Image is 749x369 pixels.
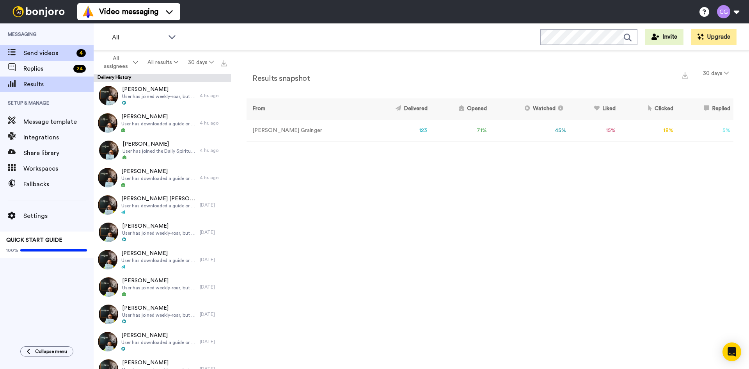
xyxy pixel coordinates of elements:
[200,257,227,263] div: [DATE]
[143,55,183,70] button: All results
[23,148,94,158] span: Share library
[23,117,94,127] span: Message template
[365,120,430,141] td: 123
[365,98,430,120] th: Delivered
[82,5,94,18] img: vm-color.svg
[122,222,196,230] span: [PERSON_NAME]
[94,191,231,219] a: [PERSON_NAME] [PERSON_NAME] [PERSON_NAME]User has downloaded a guide or filled out a form that is...
[99,223,118,242] img: 3fb8a1cf-a279-4c2e-be3b-2386396373ed-thumb.jpg
[94,219,231,246] a: [PERSON_NAME]User has joined weekly-roar, but is not in Mighty Networks.[DATE]
[94,301,231,328] a: [PERSON_NAME]User has joined weekly-roar, but is not in Mighty Networks.[DATE]
[122,359,196,367] span: [PERSON_NAME]
[94,328,231,355] a: [PERSON_NAME]User has downloaded a guide or filled out a form that is not Weekly Roar, 30 Days or...
[121,257,196,264] span: User has downloaded a guide or filled out a form that is not Weekly Roar, 30 Days or Assessment, ...
[122,230,196,236] span: User has joined weekly-roar, but is not in Mighty Networks.
[112,33,164,42] span: All
[23,180,94,189] span: Fallbacks
[121,113,196,121] span: [PERSON_NAME]
[98,250,117,269] img: 58fc353f-a042-42aa-bc0d-5589b5bab40f-thumb.jpg
[95,52,143,73] button: All assignees
[98,332,117,351] img: 2228302e-426a-4df4-abd5-f69e6bcdcdb2-thumb.jpg
[76,49,86,57] div: 4
[698,66,733,80] button: 30 days
[94,74,231,82] div: Delivery History
[35,348,67,355] span: Collapse menu
[569,98,619,120] th: Liked
[722,342,741,361] div: Open Intercom Messenger
[6,237,62,243] span: QUICK START GUIDE
[247,74,310,83] h2: Results snapshot
[6,247,18,253] span: 100%
[94,82,231,109] a: [PERSON_NAME]User has joined weekly-roar, but is not in Mighty Networks.4 hr. ago
[431,98,490,120] th: Opened
[122,304,196,312] span: [PERSON_NAME]
[122,148,196,154] span: User has joined the Daily Spiritual Kick Off
[122,277,196,285] span: [PERSON_NAME]
[23,48,73,58] span: Send videos
[691,29,737,45] button: Upgrade
[121,203,196,209] span: User has downloaded a guide or filled out a form that is not Weekly Roar, 30 Days or Assessment, ...
[200,229,227,235] div: [DATE]
[200,120,227,126] div: 4 hr. ago
[569,120,619,141] td: 15 %
[247,98,365,120] th: From
[619,120,676,141] td: 18 %
[23,164,94,173] span: Workspaces
[490,120,570,141] td: 45 %
[121,332,196,339] span: [PERSON_NAME]
[619,98,676,120] th: Clicked
[680,69,690,80] button: Export a summary of each team member’s results that match this filter now.
[9,6,68,17] img: bj-logo-header-white.svg
[73,65,86,73] div: 24
[122,285,196,291] span: User has joined weekly-roar, but is not in Mighty Networks.
[23,80,94,89] span: Results
[490,98,570,120] th: Watched
[99,277,118,297] img: 28dccd8c-5f43-4eb8-8afe-b2dc31b6461d-thumb.jpg
[23,133,94,142] span: Integrations
[200,202,227,208] div: [DATE]
[200,147,227,153] div: 4 hr. ago
[218,57,229,68] button: Export all results that match these filters now.
[121,250,196,257] span: [PERSON_NAME]
[121,168,196,175] span: [PERSON_NAME]
[99,141,119,160] img: 7959c366-b169-4540-9089-29dc566d513c-thumb.jpg
[200,284,227,290] div: [DATE]
[200,93,227,99] div: 4 hr. ago
[200,175,227,181] div: 4 hr. ago
[200,311,227,317] div: [DATE]
[221,60,227,66] img: export.svg
[94,137,231,164] a: [PERSON_NAME]User has joined the Daily Spiritual Kick Off4 hr. ago
[122,140,196,148] span: [PERSON_NAME]
[98,168,117,187] img: 92c665aa-ab2f-449d-957d-d1cd4b4e846c-thumb.jpg
[121,175,196,182] span: User has downloaded a guide or filled out a form that is not Weekly Roar, 30 Days or Assessment, ...
[94,109,231,137] a: [PERSON_NAME]User has downloaded a guide or filled out a form that is not Weekly Roar, 30 Days or...
[23,211,94,221] span: Settings
[94,164,231,191] a: [PERSON_NAME]User has downloaded a guide or filled out a form that is not Weekly Roar, 30 Days or...
[99,86,118,105] img: 17e959a0-baf9-4947-86ac-bb59ab0b8d23-thumb.jpg
[122,312,196,318] span: User has joined weekly-roar, but is not in Mighty Networks.
[99,305,118,324] img: b5b3f546-fd27-4502-a231-54029f1d9c12-thumb.jpg
[100,55,131,70] span: All assignees
[98,113,117,133] img: 4f5ff8d8-c4ec-4660-b78f-cf350471b7ae-thumb.jpg
[121,121,196,127] span: User has downloaded a guide or filled out a form that is not Weekly Roar, 30 Days or Assessment, ...
[183,55,218,70] button: 30 days
[247,120,365,141] td: [PERSON_NAME] Grainger
[20,346,73,357] button: Collapse menu
[94,246,231,273] a: [PERSON_NAME]User has downloaded a guide or filled out a form that is not Weekly Roar, 30 Days or...
[645,29,683,45] button: Invite
[98,195,117,215] img: 8f170d44-5447-41ee-8c1e-ea7b651a0051-thumb.jpg
[682,72,688,78] img: export.svg
[431,120,490,141] td: 71 %
[23,64,70,73] span: Replies
[676,120,733,141] td: 5 %
[122,86,196,93] span: [PERSON_NAME]
[121,195,196,203] span: [PERSON_NAME] [PERSON_NAME] [PERSON_NAME]
[122,93,196,100] span: User has joined weekly-roar, but is not in Mighty Networks.
[99,6,158,17] span: Video messaging
[676,98,733,120] th: Replied
[121,339,196,346] span: User has downloaded a guide or filled out a form that is not Weekly Roar, 30 Days or Assessment, ...
[200,339,227,345] div: [DATE]
[94,273,231,301] a: [PERSON_NAME]User has joined weekly-roar, but is not in Mighty Networks.[DATE]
